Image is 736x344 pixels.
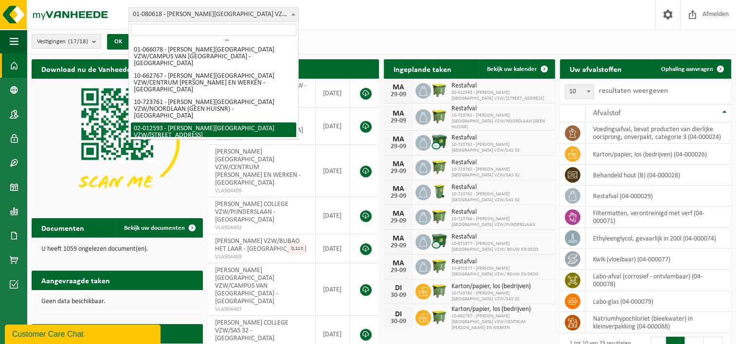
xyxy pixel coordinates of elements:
label: resultaten weergeven [599,87,668,95]
div: MA [389,259,408,267]
div: 30-09 [389,292,408,299]
h2: Uw afvalstoffen [560,59,631,78]
td: restafval (04-000029) [586,186,731,206]
button: OK [107,34,129,50]
div: 29-09 [389,91,408,98]
td: [DATE] [316,263,350,316]
div: DI [389,284,408,292]
img: Download de VHEPlus App [32,79,203,207]
td: voedingsafval, bevat producten van dierlijke oorsprong, onverpakt, categorie 3 (04-000024) [586,122,731,144]
div: 29-09 [389,242,408,249]
span: VLA904499 [215,187,308,195]
span: Restafval [451,208,550,216]
span: Karton/papier, los (bedrijven) [451,283,550,291]
h2: Documenten [32,218,94,237]
span: [PERSON_NAME] COLLEGE VZW/PIJNDERSLAAN - [GEOGRAPHIC_DATA] [215,201,288,224]
td: [DATE] [316,145,350,197]
li: 10-723761 - [PERSON_NAME][GEOGRAPHIC_DATA] VZW/NOORDLAAN (GEEN HUISNR) - [GEOGRAPHIC_DATA] [131,96,296,122]
span: 10-662767 - [PERSON_NAME][GEOGRAPHIC_DATA] VZW/CENTRUM [PERSON_NAME] EN WERKEN [451,313,550,331]
span: 10-723762 - [PERSON_NAME][GEOGRAPHIC_DATA] VZW/SAS 32 [451,291,550,302]
span: Restafval [451,258,550,266]
span: 10 [565,85,594,99]
span: [PERSON_NAME] COLLEGE VZW/SAS 32 - [GEOGRAPHIC_DATA] [215,319,288,342]
h2: Aangevraagde taken [32,271,120,290]
td: kwik (vloeibaar) (04-000077) [586,249,731,270]
p: U heeft 1059 ongelezen document(en). [41,246,193,253]
li: 02-012593 - [PERSON_NAME][GEOGRAPHIC_DATA] VZW/[STREET_ADDRESS] [131,122,296,142]
span: 01-080618 - OSCAR ROMERO COLLEGE VZW - DENDERMONDE [129,8,298,21]
div: MA [389,110,408,118]
img: WB-1100-HPE-GN-50 [431,82,448,98]
span: 02-012593 - [PERSON_NAME][GEOGRAPHIC_DATA] VZW/[STREET_ADDRESS] [451,90,550,102]
td: behandeld hout (B) (04-000028) [586,165,731,186]
div: 29-09 [389,118,408,124]
span: Afvalstof [593,109,621,117]
button: Vestigingen(17/18) [32,34,101,49]
img: WB-0240-HPE-GN-50 [431,183,448,200]
div: MA [389,160,408,168]
span: 10-871577 - [PERSON_NAME][GEOGRAPHIC_DATA] VZW/ BOUW EN DECO [451,266,550,277]
td: [DATE] [316,79,350,108]
td: [DATE] [316,234,350,263]
span: Restafval [451,134,550,142]
div: MA [389,210,408,218]
img: WB-1100-HPE-GN-50 [431,108,448,124]
span: [PERSON_NAME][GEOGRAPHIC_DATA] VZW/CAMPUS VAN [GEOGRAPHIC_DATA] - [GEOGRAPHIC_DATA] [215,267,278,305]
span: VLA904497 [215,306,308,313]
img: WB-1100-CU [431,233,448,249]
h2: Ingeplande taken [384,59,461,78]
img: WB-1100-HPE-GN-50 [431,309,448,325]
td: labo-glas (04-000079) [586,291,731,312]
img: WB-1100-HPE-GN-50 [431,158,448,175]
span: Karton/papier, los (bedrijven) [451,306,550,313]
span: Ophaling aanvragen [661,66,713,72]
li: 01-066078 - [PERSON_NAME][GEOGRAPHIC_DATA] VZW/CAMPUS VAN [GEOGRAPHIC_DATA] - [GEOGRAPHIC_DATA] [131,44,296,70]
span: Restafval [451,184,550,191]
div: 29-09 [389,143,408,150]
h2: Download nu de Vanheede+ app! [32,59,162,78]
td: [DATE] [316,108,350,145]
span: [PERSON_NAME][GEOGRAPHIC_DATA] VZW/CENTRUM [PERSON_NAME] EN WERKEN - [GEOGRAPHIC_DATA] [215,148,301,187]
td: natriumhypochloriet (bleekwater) in kleinverpakking (04-000088) [586,312,731,333]
a: Ophaling aanvragen [653,59,730,79]
a: Bekijk uw documenten [116,218,202,238]
td: [DATE] [316,197,350,234]
count: (17/18) [68,38,88,45]
span: Bekijk uw documenten [124,225,185,231]
div: 29-09 [389,218,408,224]
span: 10-871577 - [PERSON_NAME][GEOGRAPHIC_DATA] VZW/ BOUW EN DECO [451,241,550,253]
img: WB-1100-CU [431,134,448,150]
span: 10 [565,85,593,99]
span: [PERSON_NAME] VZW/BUBAO HET LAAR - [GEOGRAPHIC_DATA] [215,238,306,253]
span: Restafval [451,82,550,90]
li: 10-662767 - [PERSON_NAME][GEOGRAPHIC_DATA] VZW/CENTRUM [PERSON_NAME] EN WERKEN - [GEOGRAPHIC_DATA] [131,70,296,96]
span: 01-080618 - OSCAR ROMERO COLLEGE VZW - DENDERMONDE [128,7,299,22]
span: VLA904489 [215,253,308,261]
img: WB-1100-HPE-GN-50 [431,258,448,274]
div: MA [389,136,408,143]
span: Restafval [451,159,550,167]
div: 29-09 [389,267,408,274]
span: VLA904492 [215,224,308,232]
span: Restafval [451,105,550,113]
div: DI [389,310,408,318]
span: 10-723761 - [PERSON_NAME][GEOGRAPHIC_DATA] VZW/NOORDLAAN (GEEN HUISNR) [451,113,550,130]
img: WB-1100-HPE-GN-50 [431,282,448,299]
td: ethyleenglycol, gevaarlijk in 200l (04-000074) [586,228,731,249]
p: Geen data beschikbaar. [41,298,193,305]
td: filtermatten, verontreinigd met verf (04-000071) [586,206,731,228]
span: Restafval [451,233,550,241]
td: karton/papier, los (bedrijven) (04-000026) [586,144,731,165]
div: MA [389,84,408,91]
div: MA [389,235,408,242]
div: 30-09 [389,318,408,325]
img: WB-1100-HPE-GN-50 [431,208,448,224]
iframe: chat widget [5,323,162,344]
span: 10-723762 - [PERSON_NAME][GEOGRAPHIC_DATA] VZW/SAS 32 [451,191,550,203]
div: 29-09 [389,168,408,175]
div: 29-09 [389,193,408,200]
td: labo-afval (corrosief - ontvlambaar) (04-000078) [586,270,731,291]
div: MA [389,185,408,193]
span: 10-723762 - [PERSON_NAME][GEOGRAPHIC_DATA] VZW/SAS 32 [451,167,550,178]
